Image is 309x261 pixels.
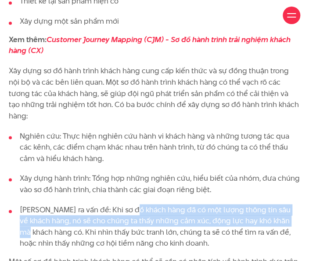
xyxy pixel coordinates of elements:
strong: Xem thêm: [9,34,291,56]
li: [PERSON_NAME] ra vấn đề: Khi sơ đồ khách hàng đã có một lượng thông tin sâu về khách hàng, nó sẽ ... [9,204,300,249]
p: Xây dựng sơ đồ hành trình khách hàng cung cấp kiến thức và sự đồng thuận trong nội bộ và các bên ... [9,65,300,122]
li: Xây dựng hành trình: Tổng hợp những nghiên cứu, hiểu biết của nhóm, đưa chúng vào sơ đồ hành trìn... [9,172,300,195]
a: Customer Journey Mapping (CJM) - Sơ đồ hành trình trải nghiệm khách hàng (CX) [9,34,291,56]
li: Nghiên cứu: Thực hiện nghiên cứu hành vi khách hàng và những tương tác qua các kênh, các điểm chạ... [9,130,300,164]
